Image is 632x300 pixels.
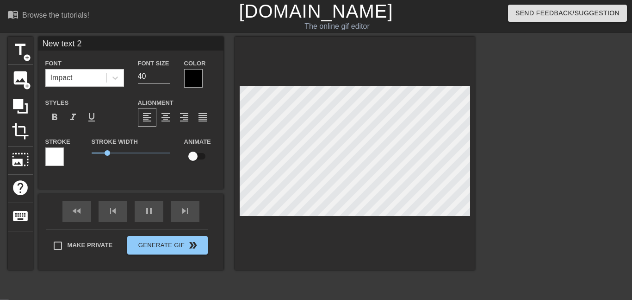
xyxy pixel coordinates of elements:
span: Send Feedback/Suggestion [515,7,620,19]
div: The online gif editor [215,21,459,32]
span: format_align_center [160,112,171,123]
label: Stroke [45,137,70,147]
span: format_bold [49,112,60,123]
label: Color [184,59,206,68]
span: photo_size_select_large [12,151,29,168]
span: keyboard [12,207,29,225]
span: format_align_left [142,112,153,123]
label: Styles [45,98,69,108]
span: format_underline [86,112,97,123]
label: Font Size [138,59,169,68]
div: Browse the tutorials! [22,11,89,19]
span: Make Private [68,241,113,250]
span: skip_previous [107,205,118,217]
span: image [12,69,29,87]
span: pause [143,205,155,217]
span: fast_rewind [71,205,82,217]
span: double_arrow [187,240,198,251]
span: add_circle [23,54,31,62]
span: help [12,179,29,197]
span: skip_next [180,205,191,217]
a: Browse the tutorials! [7,9,89,23]
a: [DOMAIN_NAME] [239,1,393,21]
label: Animate [184,137,211,147]
span: add_circle [23,82,31,90]
span: crop [12,122,29,140]
button: Send Feedback/Suggestion [508,5,627,22]
span: format_align_right [179,112,190,123]
span: Generate Gif [131,240,204,251]
span: title [12,41,29,58]
span: menu_book [7,9,19,20]
span: format_align_justify [197,112,208,123]
label: Stroke Width [92,137,138,147]
div: Impact [50,72,73,83]
label: Font [45,59,62,68]
span: format_italic [68,112,79,123]
label: Alignment [138,98,173,108]
button: Generate Gif [127,236,207,255]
